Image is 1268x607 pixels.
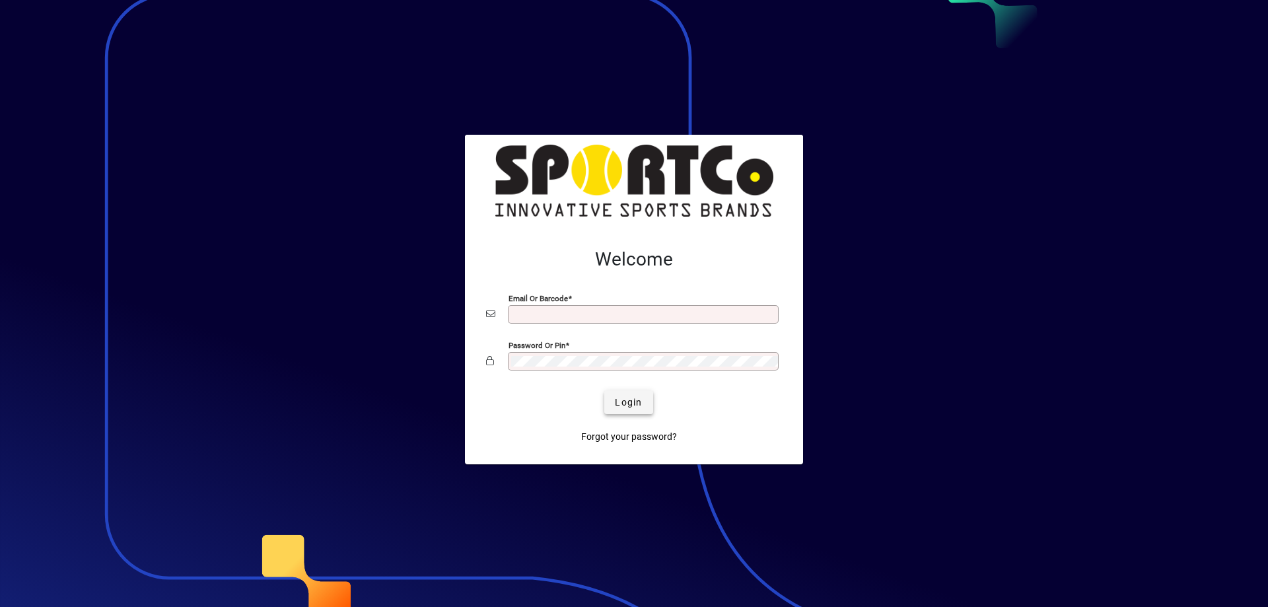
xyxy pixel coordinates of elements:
[615,396,642,410] span: Login
[509,341,565,350] mat-label: Password or Pin
[509,294,568,303] mat-label: Email or Barcode
[486,248,782,271] h2: Welcome
[604,390,652,414] button: Login
[581,430,677,444] span: Forgot your password?
[576,425,682,448] a: Forgot your password?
